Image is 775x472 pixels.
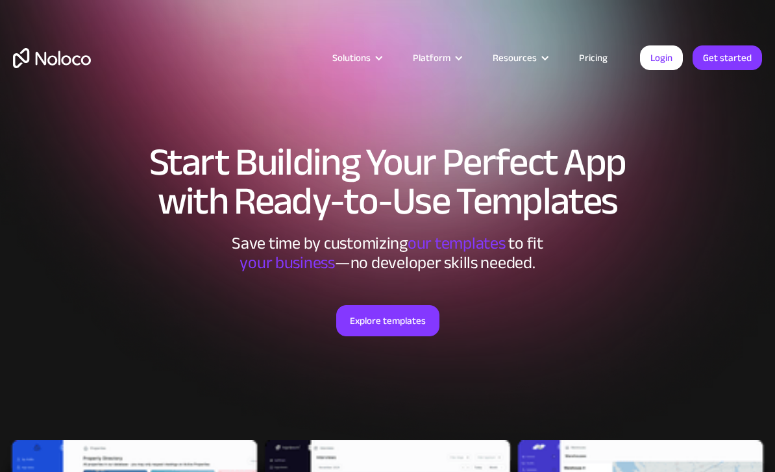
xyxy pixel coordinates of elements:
span: our templates [408,227,506,259]
a: Explore templates [336,305,439,336]
span: your business [240,247,335,279]
div: Platform [397,49,476,66]
div: Resources [476,49,563,66]
h1: Start Building Your Perfect App with Ready-to-Use Templates [13,143,762,221]
a: Get started [693,45,762,70]
a: home [13,48,91,68]
div: Solutions [332,49,371,66]
div: Solutions [316,49,397,66]
div: Save time by customizing to fit ‍ —no developer skills needed. [193,234,582,273]
div: Resources [493,49,537,66]
a: Pricing [563,49,624,66]
div: Platform [413,49,450,66]
a: Login [640,45,683,70]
